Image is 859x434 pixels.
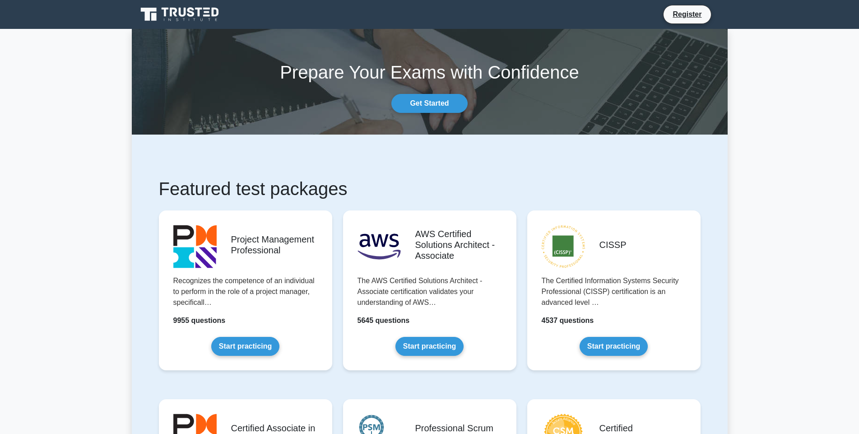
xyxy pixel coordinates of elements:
[132,61,728,83] h1: Prepare Your Exams with Confidence
[667,9,707,20] a: Register
[580,337,648,356] a: Start practicing
[159,178,701,200] h1: Featured test packages
[395,337,464,356] a: Start practicing
[211,337,279,356] a: Start practicing
[391,94,467,113] a: Get Started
